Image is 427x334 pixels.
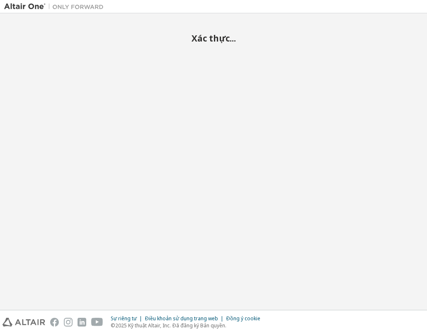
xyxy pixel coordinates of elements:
img: Altair One [4,2,108,11]
div: Điều khoản sử dụng trang web [145,315,226,322]
img: linkedin.svg [78,318,86,327]
img: facebook.svg [50,318,59,327]
div: Sự riêng tư [111,315,145,322]
img: instagram.svg [64,318,73,327]
img: youtube.svg [91,318,103,327]
img: altair_logo.svg [2,318,45,327]
h2: Xác thực... [4,33,423,44]
div: Đồng ý cookie [226,315,265,322]
p: © [111,322,265,329]
font: 2025 Kỹ thuật Altair, Inc. Đã đăng ký Bản quyền. [115,322,226,329]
